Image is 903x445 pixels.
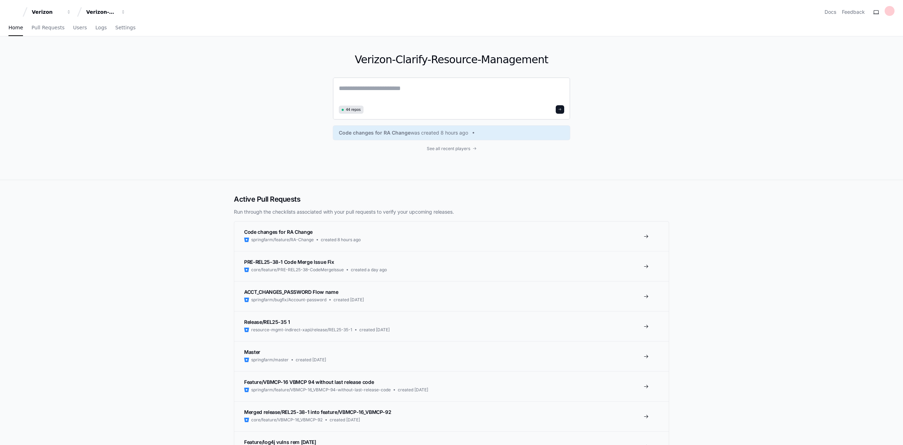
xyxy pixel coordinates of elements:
span: springfarm/bugfix/Account-password [251,297,326,303]
a: See all recent players [333,146,570,152]
span: was created 8 hours ago [411,129,468,136]
a: Docs [825,8,836,16]
span: Users [73,25,87,30]
span: springfarm/feature/RA-Change [251,237,314,243]
button: Verizon [29,6,74,18]
a: ACCT_CHANGES_PASSWORD Flow namespringfarm/bugfix/Account-passwordcreated [DATE] [234,281,669,311]
span: Settings [115,25,135,30]
span: Master [244,349,260,355]
span: PRE-REL25-38-1 Code Merge Issue Fix [244,259,334,265]
p: Run through the checklists associated with your pull requests to verify your upcoming releases. [234,208,669,215]
span: Home [8,25,23,30]
span: created [DATE] [398,387,428,393]
span: See all recent players [427,146,470,152]
span: created [DATE] [296,357,326,363]
button: Verizon-Clarify-Resource-Management [83,6,129,18]
span: Pull Requests [31,25,64,30]
a: PRE-REL25-38-1 Code Merge Issue Fixcore/feature/PRE-REL25-38-CodeMergeIssuecreated a day ago [234,251,669,281]
span: Code changes for RA Change [244,229,313,235]
span: Merged release/REL25-38-1 into feature/VBMCP-16_VBMCP-92 [244,409,391,415]
span: ACCT_CHANGES_PASSWORD Flow name [244,289,338,295]
a: Code changes for RA Changespringfarm/feature/RA-Changecreated 8 hours ago [234,221,669,251]
a: Code changes for RA Changewas created 8 hours ago [339,129,564,136]
span: Feature/VBMCP-16 VBMCP 94 without last release code [244,379,374,385]
span: created 8 hours ago [321,237,361,243]
span: created [DATE] [334,297,364,303]
span: resource-mgmt-indirect-xapi/release/REL25-35-1 [251,327,352,333]
a: Release/REL25-35 1resource-mgmt-indirect-xapi/release/REL25-35-1created [DATE] [234,311,669,341]
span: springfarm/master [251,357,289,363]
span: created a day ago [351,267,387,273]
h2: Active Pull Requests [234,194,669,204]
a: Feature/VBMCP-16 VBMCP 94 without last release codespringfarm/feature/VBMCP-16_VBMCP-94-without-l... [234,371,669,401]
a: Home [8,20,23,36]
span: core/feature/VBMCP-16_VBMCP-92 [251,417,323,423]
a: Merged release/REL25-38-1 into feature/VBMCP-16_VBMCP-92core/feature/VBMCP-16_VBMCP-92created [DATE] [234,401,669,431]
h1: Verizon-Clarify-Resource-Management [333,53,570,66]
span: springfarm/feature/VBMCP-16_VBMCP-94-without-last-release-code [251,387,391,393]
button: Feedback [842,8,865,16]
a: Pull Requests [31,20,64,36]
span: core/feature/PRE-REL25-38-CodeMergeIssue [251,267,344,273]
div: Verizon-Clarify-Resource-Management [86,8,117,16]
span: Logs [95,25,107,30]
a: Logs [95,20,107,36]
span: Feature/log4j vulns rem [DATE] [244,439,316,445]
span: 44 repos [346,107,361,112]
a: Users [73,20,87,36]
span: Code changes for RA Change [339,129,411,136]
div: Verizon [32,8,62,16]
span: created [DATE] [359,327,390,333]
a: Masterspringfarm/mastercreated [DATE] [234,341,669,371]
span: created [DATE] [330,417,360,423]
a: Settings [115,20,135,36]
span: Release/REL25-35 1 [244,319,290,325]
